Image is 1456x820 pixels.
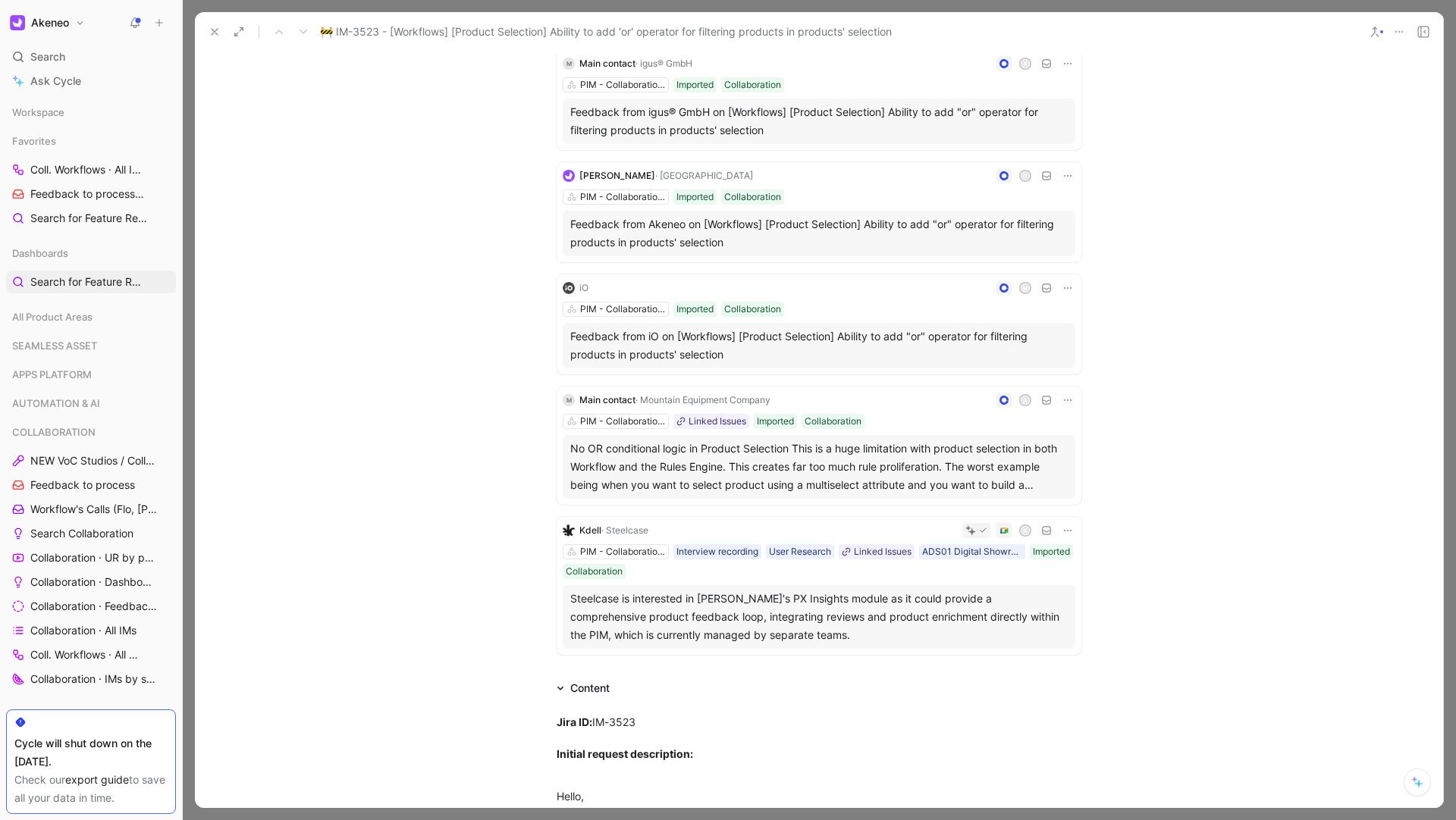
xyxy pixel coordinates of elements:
div: Linked Issues [689,414,746,429]
span: Workflow's Calls (Flo, [PERSON_NAME], [PERSON_NAME]) [30,502,163,517]
a: Search for Feature Requests [6,207,176,230]
span: Collaboration · IMs by status [30,671,156,687]
span: SEAMLESS ASSET [12,338,97,353]
a: Feedback to process [6,474,176,496]
button: AkeneoAkeneo [6,12,89,33]
div: SEAMLESS ASSET [6,334,176,357]
a: Collaboration · UR by project [6,546,176,569]
span: All Product Areas [12,309,93,324]
a: Ask Cycle [6,70,176,92]
div: iO [579,280,588,296]
div: Feedback from igus® GmbH on [Workflows] [Product Selection] Ability to add "or" operator for filt... [570,103,1068,139]
div: COLLABORATIONNEW VoC Studios / CollaborationFeedback to processWorkflow's Calls (Flo, [PERSON_NAM... [6,421,176,690]
div: Cycle will shut down on the [DATE]. [14,734,168,771]
a: Search Collaboration [6,522,176,545]
div: User Research [769,544,831,559]
div: CORE AI [6,703,176,730]
a: Collaboration · IMs by status [6,668,176,690]
div: Content [570,679,610,697]
div: Collaboration [724,302,781,317]
a: Collaboration · All IMs [6,619,176,642]
img: logo [563,170,575,182]
img: Akeneo [10,15,25,30]
div: D [1021,171,1031,180]
span: Feedback to process [30,477,135,493]
span: · igus® GmbH [635,58,692,69]
div: Favorites [6,130,176,152]
span: [PERSON_NAME] [579,170,655,181]
h1: Akeneo [31,16,69,30]
div: Imported [757,414,794,429]
a: Feedback to processCOLLABORATION [6,183,176,205]
div: A [1021,525,1031,535]
div: Collaboration [805,414,861,429]
div: CORE AI [6,703,176,725]
div: Workspace [6,101,176,124]
img: logo [563,524,575,537]
div: Content [551,679,616,697]
div: No OR conditional logic in Product Selection This is a huge limitation with product selection in ... [570,440,1068,494]
div: M [563,394,575,406]
span: Search Collaboration [30,526,133,541]
div: Search [6,45,176,68]
span: Workspace [12,105,64,120]
span: CORE AI [12,706,52,721]
strong: Initial request description: [557,747,693,760]
span: · Mountain Equipment Company [635,394,770,405]
span: Main contact [579,394,635,405]
a: NEW VoC Studios / Collaboration [6,449,176,472]
div: APPS PLATFORM [6,363,176,390]
div: A [1021,395,1031,405]
div: PIM - Collaboration Workflows [580,414,665,429]
span: · [GEOGRAPHIC_DATA] [655,170,753,181]
span: 🚧 IM-3523 - [Workflows] [Product Selection] Ability to add 'or' operator for filtering products i... [320,23,892,41]
span: APPS PLATFORM [12,367,92,382]
div: DashboardsSearch for Feature Requests [6,242,176,293]
span: Main contact [579,58,635,69]
span: · Steelcase [601,524,648,536]
div: M [1021,283,1031,293]
span: COLLABORATION [12,424,96,440]
div: Dashboards [6,242,176,264]
a: Search for Feature Requests [6,271,176,293]
span: Kdell [579,524,601,536]
span: Feedback to process [30,186,149,202]
span: Collaboration · All IMs [30,623,136,638]
div: Check our to save all your data in time. [14,771,168,807]
span: Favorites [12,133,56,149]
div: AUTOMATION & AI [6,392,176,419]
div: Collaboration [566,564,623,579]
span: Ask Cycle [30,72,81,90]
div: PIM - Collaboration Workflows [580,77,665,92]
div: Imported [676,302,714,317]
div: APPS PLATFORM [6,363,176,386]
span: Search for Feature Requests [30,274,143,290]
span: Coll. Workflows · All IMs [30,647,139,662]
span: AUTOMATION & AI [12,396,100,411]
div: PIM - Collaboration Workflows [580,302,665,317]
span: Collaboration · Feedback by source [30,599,158,614]
div: SEAMLESS ASSET [6,334,176,361]
div: Collaboration [724,189,781,205]
span: NEW VoC Studios / Collaboration [30,453,158,468]
div: All Product Areas [6,305,176,328]
div: Imported [676,189,714,205]
div: Collaboration [724,77,781,92]
span: Collaboration · UR by project [30,550,156,565]
div: IM-3523 [557,714,1081,778]
div: All Product Areas [6,305,176,333]
div: ADS01 Digital Showroom [922,544,1022,559]
a: Collaboration · Dashboard [6,571,176,593]
div: Linked Issues [854,544,912,559]
a: Coll. Workflows · All IMs [6,158,176,181]
a: Workflow's Calls (Flo, [PERSON_NAME], [PERSON_NAME]) [6,498,176,521]
span: Dashboards [12,246,68,261]
div: Hello, [557,788,1081,804]
div: AUTOMATION & AI [6,392,176,415]
span: Coll. Workflows · All IMs [30,162,150,178]
a: Coll. Workflows · All IMs [6,643,176,666]
div: Imported [676,77,714,92]
span: Collaboration · Dashboard [30,574,155,590]
div: M [563,58,575,70]
div: Interview recording [676,544,758,559]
